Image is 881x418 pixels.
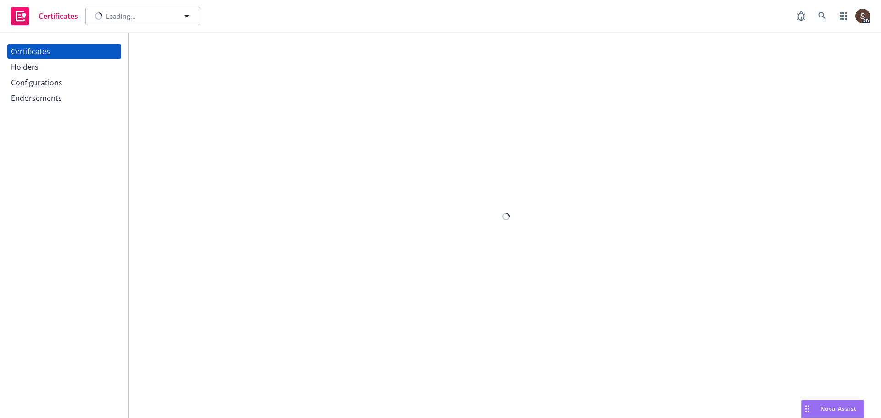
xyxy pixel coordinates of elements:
div: Endorsements [11,91,62,106]
div: Configurations [11,75,62,90]
a: Endorsements [7,91,121,106]
div: Holders [11,60,39,74]
span: Loading... [106,11,136,21]
img: photo [855,9,870,23]
a: Certificates [7,44,121,59]
div: Certificates [11,44,50,59]
a: Report a Bug [792,7,810,25]
a: Search [813,7,831,25]
a: Configurations [7,75,121,90]
span: Nova Assist [820,405,857,412]
button: Nova Assist [801,400,864,418]
button: Loading... [85,7,200,25]
div: Drag to move [802,400,813,418]
span: Certificates [39,12,78,20]
a: Switch app [834,7,853,25]
a: Certificates [7,3,82,29]
a: Holders [7,60,121,74]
